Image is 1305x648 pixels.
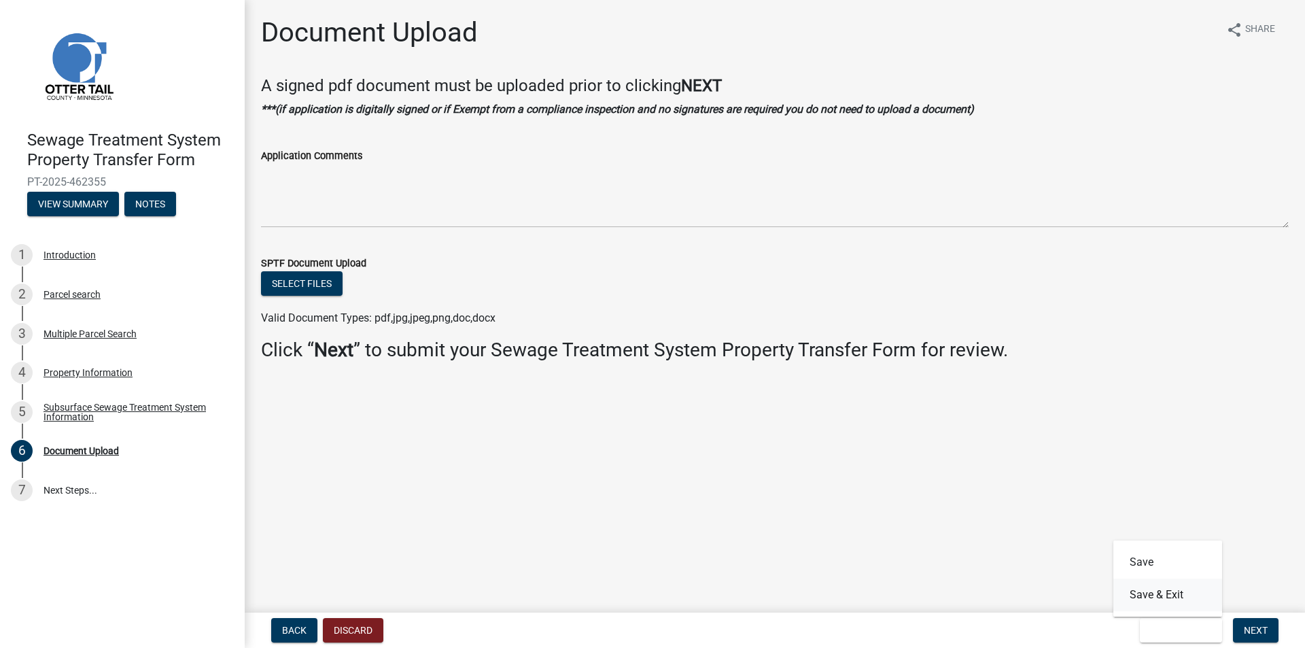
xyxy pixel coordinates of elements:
[314,339,353,361] strong: Next
[282,625,307,636] span: Back
[1245,22,1275,38] span: Share
[43,446,119,456] div: Document Upload
[261,16,478,49] h1: Document Upload
[11,440,33,462] div: 6
[1113,541,1222,617] div: Save & Exit
[1244,625,1268,636] span: Next
[11,284,33,305] div: 2
[124,199,176,210] wm-modal-confirm: Notes
[27,192,119,216] button: View Summary
[11,479,33,501] div: 7
[261,152,362,161] label: Application Comments
[261,103,974,116] strong: ***(if application is digitally signed or if Exempt from a compliance inspection and no signature...
[261,339,1289,362] h3: Click “ ” to submit your Sewage Treatment System Property Transfer Form for review.
[1140,618,1222,643] button: Save & Exit
[11,401,33,423] div: 5
[11,244,33,266] div: 1
[27,175,217,188] span: PT-2025-462355
[261,271,343,296] button: Select files
[1215,16,1286,43] button: shareShare
[43,250,96,260] div: Introduction
[43,290,101,299] div: Parcel search
[261,311,495,324] span: Valid Document Types: pdf,jpg,jpeg,png,doc,docx
[27,14,129,116] img: Otter Tail County, Minnesota
[11,362,33,383] div: 4
[43,368,133,377] div: Property Information
[1113,579,1222,611] button: Save & Exit
[323,618,383,643] button: Discard
[1226,22,1242,38] i: share
[124,192,176,216] button: Notes
[43,403,223,422] div: Subsurface Sewage Treatment System Information
[27,199,119,210] wm-modal-confirm: Summary
[11,323,33,345] div: 3
[261,259,366,269] label: SPTF Document Upload
[43,329,137,339] div: Multiple Parcel Search
[271,618,317,643] button: Back
[1233,618,1278,643] button: Next
[1151,625,1203,636] span: Save & Exit
[681,76,722,95] strong: NEXT
[27,131,234,170] h4: Sewage Treatment System Property Transfer Form
[261,76,1289,96] h4: A signed pdf document must be uploaded prior to clicking
[1113,546,1222,579] button: Save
